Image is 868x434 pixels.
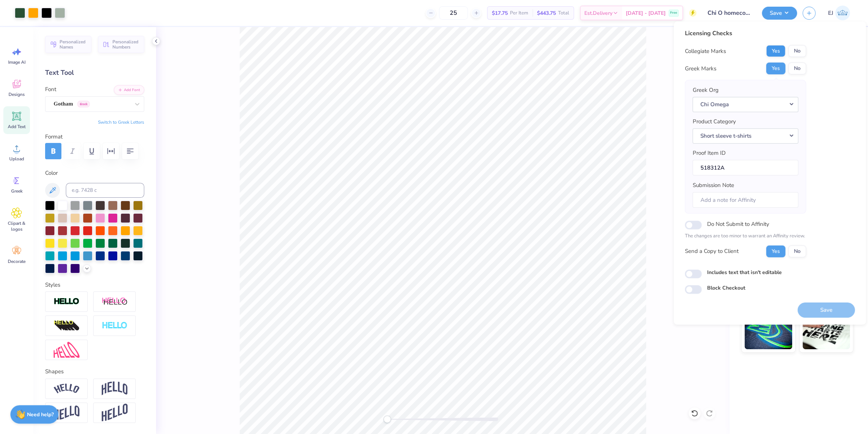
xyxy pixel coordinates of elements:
button: Switch to Greek Letters [98,119,144,125]
label: Proof Item ID [692,149,725,157]
label: Do Not Submit to Affinity [707,219,769,229]
div: Accessibility label [384,415,391,423]
img: Arc [54,384,80,394]
input: Untitled Design [702,6,756,20]
label: Product Category [692,117,736,126]
label: Format [45,133,144,141]
span: EJ [828,9,833,17]
img: Edgardo Jr [835,6,850,20]
button: No [788,245,806,257]
label: Greek Org [692,86,718,94]
span: [DATE] - [DATE] [626,9,666,17]
button: Personalized Names [45,36,91,53]
button: Short sleeve t-shirts [692,128,798,143]
label: Font [45,85,56,94]
img: Arch [102,381,128,395]
span: $443.75 [537,9,556,17]
button: Yes [766,63,785,74]
button: No [788,63,806,74]
div: Collegiate Marks [685,47,726,56]
img: Glow in the Dark Ink [744,312,792,349]
input: Add a note for Affinity [692,192,798,208]
div: Text Tool [45,68,144,78]
div: Send a Copy to Client [685,247,738,256]
p: The changes are too minor to warrant an Affinity review. [685,233,806,240]
span: Free [670,10,677,16]
strong: Need help? [27,411,54,418]
input: e.g. 7428 c [66,183,144,198]
button: Add Font [114,85,144,95]
button: No [788,45,806,57]
span: Per Item [510,9,528,17]
input: – – [439,6,468,20]
span: Greek [11,188,23,194]
img: Flag [54,405,80,420]
span: Clipart & logos [4,220,29,232]
span: Est. Delivery [584,9,612,17]
span: Total [558,9,569,17]
label: Color [45,169,144,177]
img: Free Distort [54,342,80,358]
a: EJ [825,6,853,20]
div: Greek Marks [685,64,716,73]
span: Personalized Numbers [112,39,140,50]
label: Includes text that isn't editable [707,268,781,276]
label: Styles [45,281,60,289]
img: Water based Ink [803,312,850,349]
button: Save [762,7,797,20]
img: Shadow [102,297,128,306]
button: Chi Omega [692,97,798,112]
label: Shapes [45,367,64,376]
button: Yes [766,45,785,57]
button: Yes [766,245,785,257]
label: Submission Note [692,181,734,190]
span: $17.75 [492,9,508,17]
span: Upload [9,156,24,162]
div: Licensing Checks [685,29,806,38]
span: Designs [9,91,25,97]
img: Rise [102,404,128,422]
span: Image AI [8,59,26,65]
span: Personalized Names [60,39,87,50]
span: Decorate [8,258,26,264]
label: Block Checkout [707,284,745,292]
span: Add Text [8,124,26,130]
button: Personalized Numbers [98,36,144,53]
img: Negative Space [102,321,128,330]
img: 3D Illusion [54,320,80,332]
img: Stroke [54,297,80,306]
